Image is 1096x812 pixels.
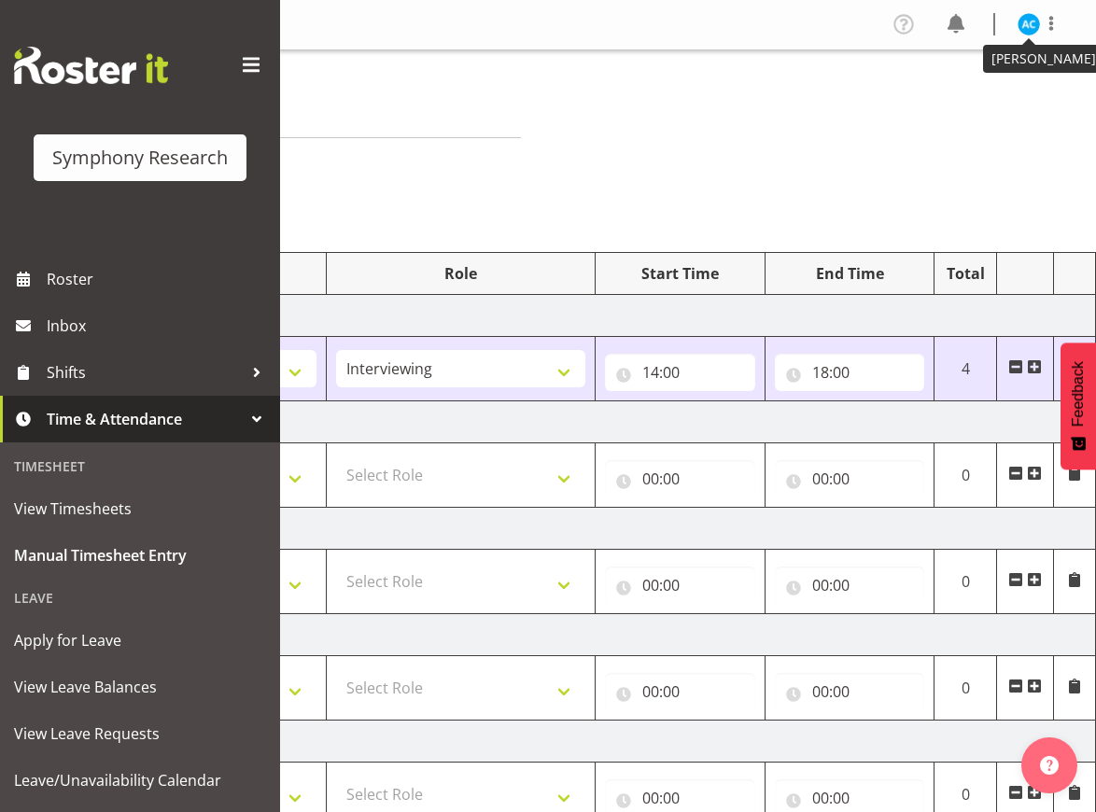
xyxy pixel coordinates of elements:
[605,354,755,391] input: Click to select...
[944,262,987,285] div: Total
[52,144,228,172] div: Symphony Research
[5,532,275,579] a: Manual Timesheet Entry
[5,757,275,804] a: Leave/Unavailability Calendar
[5,579,275,617] div: Leave
[5,710,275,757] a: View Leave Requests
[47,358,243,386] span: Shifts
[934,443,997,508] td: 0
[14,626,266,654] span: Apply for Leave
[775,673,925,710] input: Click to select...
[14,720,266,748] span: View Leave Requests
[1061,343,1096,469] button: Feedback - Show survey
[605,262,755,285] div: Start Time
[5,617,275,664] a: Apply for Leave
[5,664,275,710] a: View Leave Balances
[47,265,271,293] span: Roster
[14,766,266,794] span: Leave/Unavailability Calendar
[605,567,755,604] input: Click to select...
[1070,361,1087,427] span: Feedback
[775,567,925,604] input: Click to select...
[775,262,925,285] div: End Time
[47,405,243,433] span: Time & Attendance
[14,495,266,523] span: View Timesheets
[775,460,925,497] input: Click to select...
[605,673,755,710] input: Click to select...
[1040,756,1059,775] img: help-xxl-2.png
[934,550,997,614] td: 0
[5,447,275,485] div: Timesheet
[775,354,925,391] input: Click to select...
[336,262,585,285] div: Role
[14,673,266,701] span: View Leave Balances
[47,312,271,340] span: Inbox
[14,541,266,569] span: Manual Timesheet Entry
[934,656,997,721] td: 0
[1018,13,1040,35] img: abbey-craib10174.jpg
[934,337,997,401] td: 4
[14,47,168,84] img: Rosterit website logo
[605,460,755,497] input: Click to select...
[5,485,275,532] a: View Timesheets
